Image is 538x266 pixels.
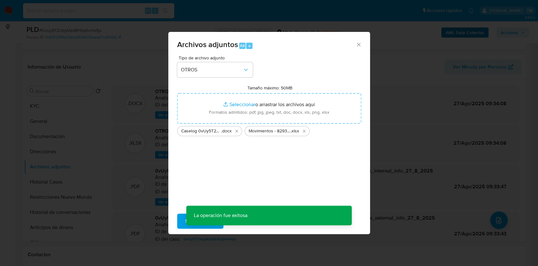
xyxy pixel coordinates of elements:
[221,128,232,134] span: .docx
[185,214,215,228] span: Subir archivo
[247,85,292,91] label: Tamaño máximo: 50MB
[291,128,299,134] span: .xlsx
[249,128,291,134] span: Movimientos - 82938291
[181,67,243,73] span: OTROS
[356,41,361,47] button: Cerrar
[300,127,308,135] button: Eliminar Movimientos - 82938291.xlsx
[179,56,254,60] span: Tipo de archivo adjunto
[233,127,240,135] button: Eliminar Caselog 0vUy5T2VzpMzkBHKq0vmk5jx_2025_07_17_23_33_09.docx
[248,43,251,49] span: a
[177,39,238,50] span: Archivos adjuntos
[181,128,221,134] span: Caselog 0vUy5T2VzpMzkBHKq0vmk5jx_2025_07_17_23_33_09
[234,214,255,228] span: Cancelar
[177,62,253,77] button: OTROS
[240,43,245,49] span: Alt
[186,206,255,225] p: La operación fue exitosa
[177,124,361,136] ul: Archivos seleccionados
[177,214,223,229] button: Subir archivo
